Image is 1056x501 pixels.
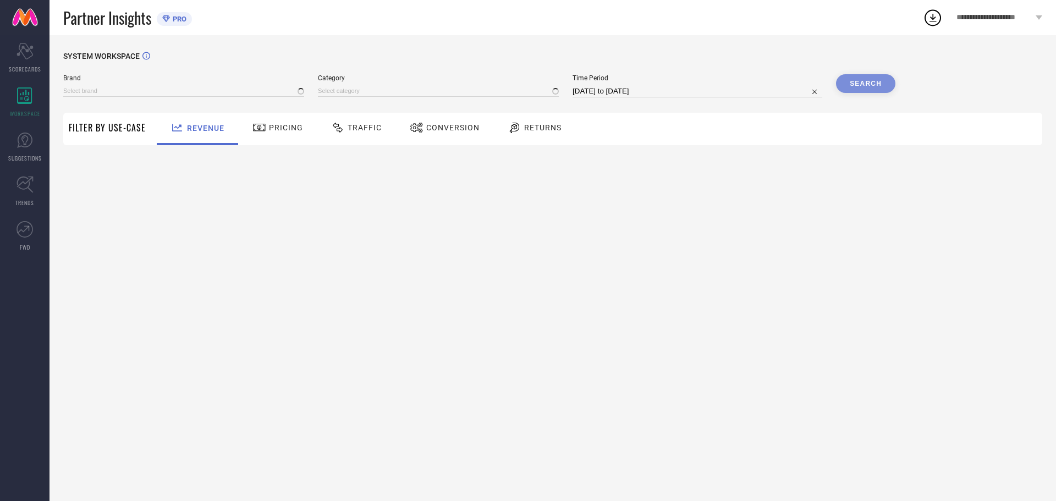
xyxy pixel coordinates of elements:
span: Partner Insights [63,7,151,29]
span: PRO [170,15,186,23]
span: SYSTEM WORKSPACE [63,52,140,60]
span: SUGGESTIONS [8,154,42,162]
span: Brand [63,74,304,82]
input: Select brand [63,85,304,97]
span: Traffic [348,123,382,132]
span: Returns [524,123,562,132]
span: TRENDS [15,199,34,207]
span: Time Period [573,74,822,82]
span: Conversion [426,123,480,132]
span: Category [318,74,559,82]
div: Open download list [923,8,943,27]
span: WORKSPACE [10,109,40,118]
input: Select category [318,85,559,97]
span: Pricing [269,123,303,132]
input: Select time period [573,85,822,98]
span: FWD [20,243,30,251]
span: Revenue [187,124,224,133]
span: SCORECARDS [9,65,41,73]
span: Filter By Use-Case [69,121,146,134]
